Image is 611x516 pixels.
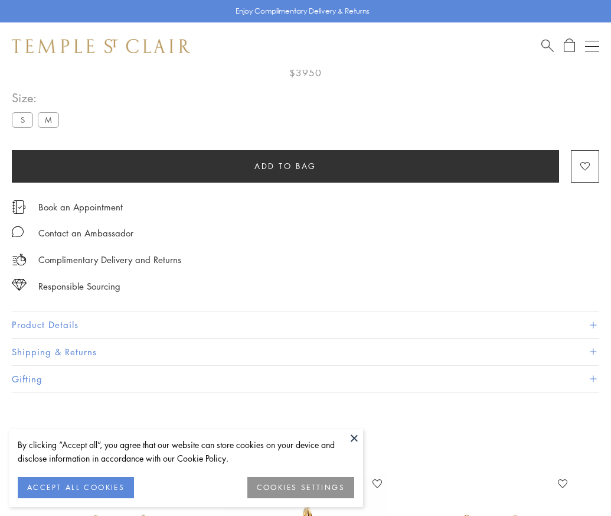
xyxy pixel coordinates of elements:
button: Gifting [12,366,599,392]
img: icon_appointment.svg [12,200,26,214]
label: M [38,112,59,127]
div: Contact an Ambassador [38,226,133,241]
p: Complimentary Delivery and Returns [38,252,181,267]
button: Add to bag [12,150,559,183]
img: Temple St. Clair [12,39,190,53]
div: By clicking “Accept all”, you agree that our website can store cookies on your device and disclos... [18,438,354,465]
a: Book an Appointment [38,200,123,213]
button: Product Details [12,311,599,338]
button: ACCEPT ALL COOKIES [18,477,134,498]
button: Open navigation [585,39,599,53]
a: Search [541,38,554,53]
button: Shipping & Returns [12,339,599,365]
img: icon_delivery.svg [12,252,27,267]
span: Add to bag [254,160,316,173]
span: $3950 [289,65,322,80]
a: Open Shopping Bag [564,38,575,53]
button: COOKIES SETTINGS [247,477,354,498]
span: Size: [12,88,64,108]
img: icon_sourcing.svg [12,279,27,291]
img: MessageIcon-01_2.svg [12,226,24,238]
p: Enjoy Complimentary Delivery & Returns [236,5,370,17]
div: Responsible Sourcing [38,279,120,294]
label: S [12,112,33,127]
